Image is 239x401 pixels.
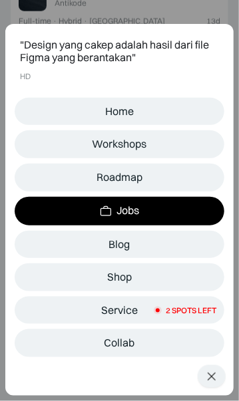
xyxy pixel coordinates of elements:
[15,329,224,357] a: Collab
[101,305,138,317] div: Service
[15,297,224,325] a: Service2 SPOTS LEFT
[15,263,224,291] a: Shop
[105,106,134,118] div: Home
[15,197,224,225] a: Jobs
[166,306,216,315] div: 2 SPOTS LEFT
[15,130,224,158] a: Workshops
[93,138,147,150] div: Workshops
[15,164,224,192] a: Roadmap
[15,231,224,259] a: Blog
[15,98,224,126] a: Home
[105,337,135,349] div: Collab
[107,271,132,283] div: Shop
[117,205,140,217] div: Jobs
[109,239,130,251] div: Blog
[20,39,219,64] div: "Design yang cakep adalah hasil dari file Figma yang berantakan"
[97,172,142,184] div: Roadmap
[20,72,31,81] div: HD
